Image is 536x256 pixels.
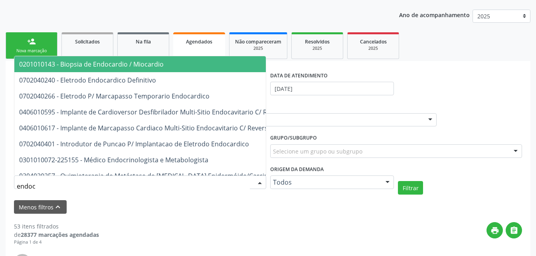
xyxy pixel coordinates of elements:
[399,10,470,20] p: Ano de acompanhamento
[17,178,250,194] input: Selecionar procedimento
[353,45,393,51] div: 2025
[297,45,337,51] div: 2025
[19,108,404,116] span: 0406010595 - Implante de Cardioversor Desfibrilador Multi-Sitio Endocavitario C/ Reversao Para Ep...
[235,38,281,45] span: Não compareceram
[305,38,330,45] span: Resolvidos
[75,38,100,45] span: Solicitados
[53,203,62,211] i: keyboard_arrow_up
[19,124,385,132] span: 0406010617 - Implante de Marcapasso Cardiaco Multi-Sitio Endocavitario C/ Reversao P/ Epimiocardi...
[27,37,36,46] div: person_add
[21,231,99,238] strong: 28377 marcações agendadas
[14,222,99,230] div: 53 itens filtrados
[12,48,51,54] div: Nova marcação
[273,178,378,186] span: Todos
[19,60,164,69] span: 0201010143 - Biopsia de Endocardio / Miocardio
[273,147,362,156] span: Selecione um grupo ou subgrupo
[487,222,503,238] button: print
[270,69,328,82] label: DATA DE ATENDIMENTO
[14,239,99,246] div: Página 1 de 4
[398,181,423,195] button: Filtrar
[360,38,387,45] span: Cancelados
[19,140,249,148] span: 0702040401 - Introdutor de Puncao P/ Implantacao de Eletrodo Endocardico
[19,171,411,180] span: 0304020257 - Quimioterapia de Metástase de [MEDICAL_DATA] Epidermóide/Carcinoma Neuroendocrino de...
[235,45,281,51] div: 2025
[19,92,210,100] span: 0702040266 - Eletrodo P/ Marcapasso Temporario Endocardico
[19,156,208,164] span: 0301010072-225155 - Médico Endocrinologista e Metabologista
[14,200,67,214] button: Menos filtroskeyboard_arrow_up
[19,76,156,85] span: 0702040240 - Eletrodo Endocardico Definitivo
[270,163,324,176] label: Origem da demanda
[186,38,212,45] span: Agendados
[14,230,99,239] div: de
[506,222,522,238] button: 
[270,132,317,144] label: Grupo/Subgrupo
[510,226,518,235] i: 
[270,82,394,95] input: Selecione um intervalo
[136,38,151,45] span: Na fila
[491,226,499,235] i: print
